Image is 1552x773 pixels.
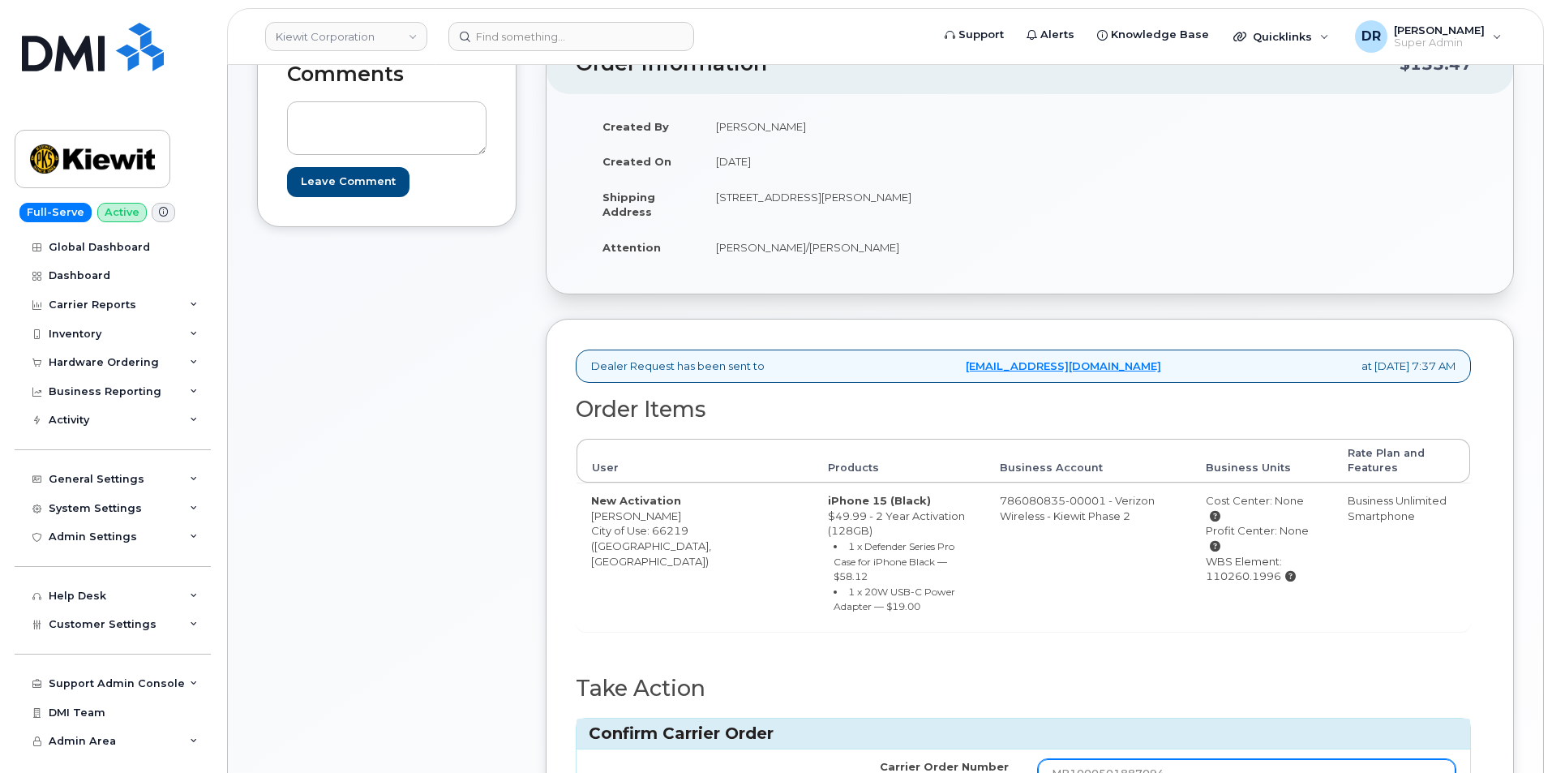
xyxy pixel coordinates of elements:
[287,167,409,197] input: Leave Comment
[1333,483,1470,631] td: Business Unlimited Smartphone
[591,494,681,507] strong: New Activation
[834,586,955,613] small: 1 x 20W USB-C Power Adapter — $19.00
[1222,20,1340,53] div: Quicklinks
[589,723,1458,745] h3: Confirm Carrier Order
[602,241,661,254] strong: Attention
[985,483,1191,631] td: 786080835-00001 - Verizon Wireless - Kiewit Phase 2
[1111,27,1209,43] span: Knowledge Base
[701,230,1018,265] td: [PERSON_NAME]/[PERSON_NAME]
[958,27,1004,43] span: Support
[1015,19,1086,51] a: Alerts
[828,494,931,507] strong: iPhone 15 (Black)
[701,144,1018,179] td: [DATE]
[813,483,985,631] td: $49.99 - 2 Year Activation (128GB)
[448,22,694,51] input: Find something...
[1481,702,1540,761] iframe: Messenger Launcher
[602,155,671,168] strong: Created On
[1253,30,1312,43] span: Quicklinks
[1191,439,1333,483] th: Business Units
[1206,554,1318,584] div: WBS Element: 110260.1996
[701,179,1018,230] td: [STREET_ADDRESS][PERSON_NAME]
[1206,493,1318,523] div: Cost Center: None
[701,109,1018,144] td: [PERSON_NAME]
[287,63,487,86] h2: Comments
[1086,19,1220,51] a: Knowledge Base
[1040,27,1074,43] span: Alerts
[834,540,954,582] small: 1 x Defender Series Pro Case for iPhone Black — $58.12
[1333,439,1470,483] th: Rate Plan and Features
[813,439,985,483] th: Products
[577,483,813,631] td: [PERSON_NAME] City of Use: 66219 ([GEOGRAPHIC_DATA], [GEOGRAPHIC_DATA])
[985,439,1191,483] th: Business Account
[1361,27,1381,46] span: DR
[602,120,669,133] strong: Created By
[576,350,1471,383] div: Dealer Request has been sent to at [DATE] 7:37 AM
[576,397,1471,422] h2: Order Items
[576,676,1471,701] h2: Take Action
[576,53,1400,75] h2: Order Information
[966,359,1161,374] a: [EMAIL_ADDRESS][DOMAIN_NAME]
[577,439,813,483] th: User
[1344,20,1513,53] div: Dori Ripley
[1206,523,1318,553] div: Profit Center: None
[1394,37,1485,49] span: Super Admin
[933,19,1015,51] a: Support
[1394,24,1485,37] span: [PERSON_NAME]
[602,191,655,219] strong: Shipping Address
[265,22,427,51] a: Kiewit Corporation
